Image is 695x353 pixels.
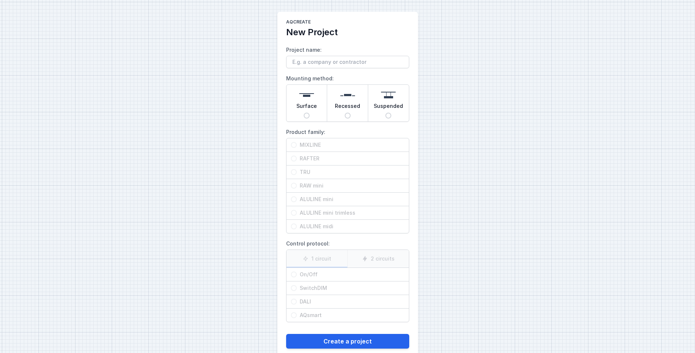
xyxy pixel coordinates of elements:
[385,113,391,119] input: Suspended
[345,113,351,119] input: Recessed
[335,102,360,113] span: Recessed
[286,19,409,26] h1: AQcreate
[340,88,355,102] img: recessed.svg
[286,26,409,38] h2: New Project
[296,102,317,113] span: Surface
[304,113,310,119] input: Surface
[286,44,409,68] label: Project name:
[286,56,409,68] input: Project name:
[286,238,409,322] label: Control protocol:
[381,88,396,102] img: suspended.svg
[286,126,409,233] label: Product family:
[299,88,314,102] img: surface.svg
[374,102,403,113] span: Suspended
[286,73,409,122] label: Mounting method:
[286,334,409,349] button: Create a project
